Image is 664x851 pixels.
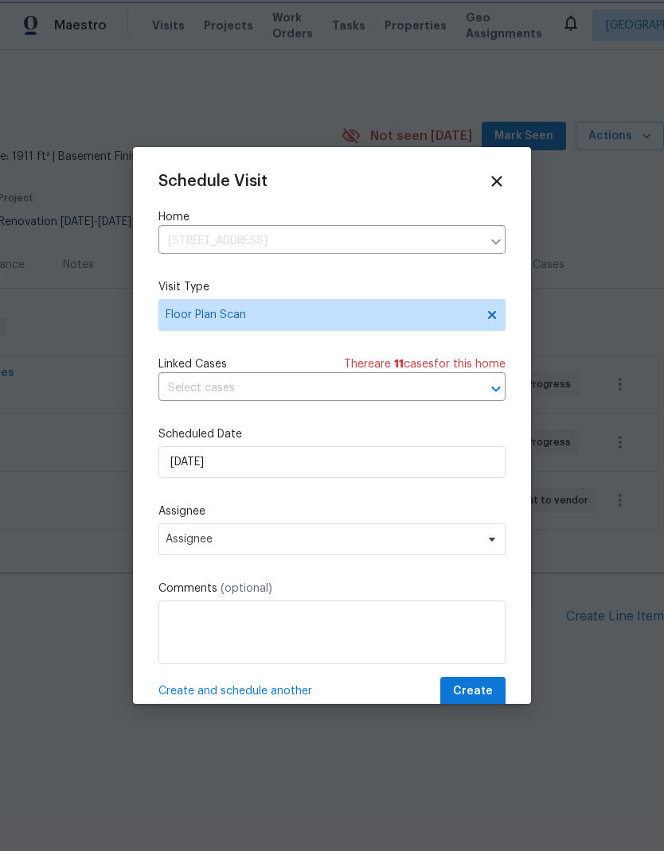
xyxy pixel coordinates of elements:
[453,682,493,701] span: Create
[158,173,268,189] span: Schedule Visit
[158,503,506,519] label: Assignee
[158,581,506,596] label: Comments
[344,356,506,372] span: There are case s for this home
[158,376,461,401] input: Select cases
[158,446,506,478] input: M/D/YYYY
[158,279,506,295] label: Visit Type
[158,356,227,372] span: Linked Cases
[485,378,507,400] button: Open
[166,533,478,546] span: Assignee
[221,583,272,594] span: (optional)
[158,683,312,699] span: Create and schedule another
[166,307,475,323] span: Floor Plan Scan
[394,359,404,370] span: 11
[158,426,506,442] label: Scheduled Date
[488,173,506,190] span: Close
[158,209,506,225] label: Home
[440,677,506,706] button: Create
[158,229,482,254] input: Enter in an address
